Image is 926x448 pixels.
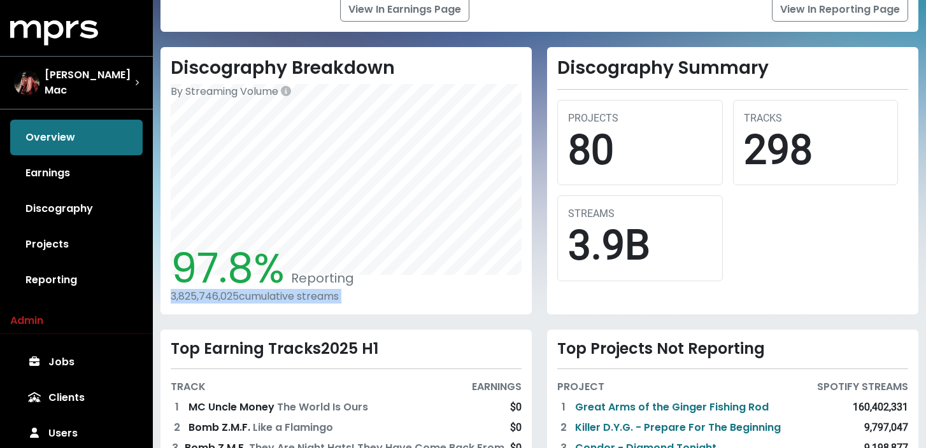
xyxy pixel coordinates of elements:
[189,400,277,414] span: MC Uncle Money
[171,290,522,302] div: 3,825,746,025 cumulative streams
[575,400,769,415] a: Great Arms of the Ginger Fishing Rod
[853,400,908,415] div: 160,402,331
[14,70,39,95] img: The selected account / producer
[171,240,285,297] span: 97.8%
[10,227,143,262] a: Projects
[285,269,354,287] span: Reporting
[10,344,143,380] a: Jobs
[557,57,908,79] h2: Discography Summary
[557,340,908,358] div: Top Projects Not Reporting
[189,420,253,435] span: Bomb Z.M.F.
[10,191,143,227] a: Discography
[864,420,908,435] div: 9,797,047
[568,126,712,175] div: 80
[171,400,183,415] div: 1
[171,340,522,358] div: Top Earning Tracks 2025 H1
[171,420,183,435] div: 2
[277,400,368,414] span: The World Is Ours
[568,221,712,270] div: 3.9B
[171,84,278,99] span: By Streaming Volume
[817,379,908,395] div: SPOTIFY STREAMS
[557,379,604,395] div: PROJECT
[510,420,522,435] div: $0
[575,420,781,435] a: Killer D.Y.G. - Prepare For The Beginning
[171,379,206,395] div: TRACK
[568,111,712,126] div: PROJECTS
[253,420,333,435] span: Like a Flamingo
[10,155,143,191] a: Earnings
[10,262,143,298] a: Reporting
[510,400,522,415] div: $0
[10,25,98,39] a: mprs logo
[10,380,143,416] a: Clients
[744,126,888,175] div: 298
[171,57,522,79] h2: Discography Breakdown
[45,67,135,98] span: [PERSON_NAME] Mac
[744,111,888,126] div: TRACKS
[472,379,522,395] div: EARNINGS
[557,400,570,415] div: 1
[568,206,712,221] div: STREAMS
[557,420,570,435] div: 2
